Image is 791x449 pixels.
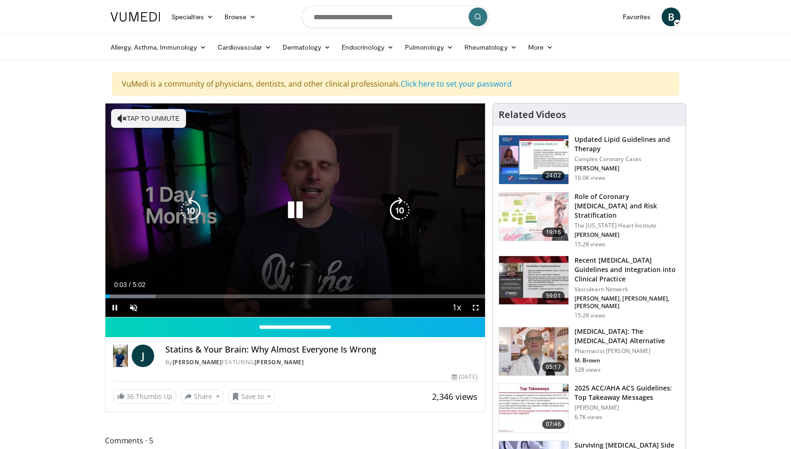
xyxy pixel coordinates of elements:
[499,383,680,433] a: 07:46 2025 ACC/AHA ACS Guidelines: Top Takeaway Messages [PERSON_NAME] 6.7K views
[302,6,489,28] input: Search topics, interventions
[432,391,478,402] span: 2,346 views
[399,38,459,57] a: Pulmonology
[111,109,186,128] button: Tap to unmute
[499,256,568,305] img: 87825f19-cf4c-4b91-bba1-ce218758c6bb.150x105_q85_crop-smart_upscale.jpg
[499,327,568,376] img: ce9609b9-a9bf-4b08-84dd-8eeb8ab29fc6.150x105_q85_crop-smart_upscale.jpg
[617,7,656,26] a: Favorites
[499,192,680,248] a: 19:16 Role of Coronary [MEDICAL_DATA] and Risk Stratification The [US_STATE] Heart Institute [PER...
[499,135,680,184] a: 24:02 Updated Lipid Guidelines and Therapy Complex Coronary Cases [PERSON_NAME] 16.0K views
[575,241,605,248] p: 15.2K views
[499,135,568,184] img: 77f671eb-9394-4acc-bc78-a9f077f94e00.150x105_q85_crop-smart_upscale.jpg
[219,7,262,26] a: Browse
[212,38,277,57] a: Cardiovascular
[575,135,680,154] h3: Updated Lipid Guidelines and Therapy
[452,373,477,381] div: [DATE]
[542,291,565,301] span: 59:01
[499,327,680,376] a: 05:17 [MEDICAL_DATA]: The [MEDICAL_DATA] Alternative Pharmacist [PERSON_NAME] M. Brown 528 views
[112,72,679,96] div: VuMedi is a community of physicians, dentists, and other clinical professionals.
[277,38,336,57] a: Dermatology
[129,281,131,288] span: /
[132,345,154,367] a: J
[114,281,127,288] span: 0:03
[542,362,565,372] span: 05:17
[575,383,680,402] h3: 2025 ACC/AHA ACS Guidelines: Top Takeaway Messages
[459,38,522,57] a: Rheumatology
[575,174,605,182] p: 16.0K views
[575,256,680,284] h3: Recent [MEDICAL_DATA] Guidelines and Integration into Clinical Practice
[575,413,602,421] p: 6.7K views
[111,12,160,22] img: VuMedi Logo
[542,228,565,237] span: 19:16
[105,103,485,317] video-js: Video Player
[113,389,177,404] a: 36 Thumbs Up
[466,298,485,317] button: Fullscreen
[133,281,145,288] span: 5:02
[575,347,680,355] p: Pharmacist [PERSON_NAME]
[575,295,680,310] p: [PERSON_NAME], [PERSON_NAME], [PERSON_NAME]
[401,79,512,89] a: Click here to set your password
[165,345,478,355] h4: Statins & Your Brain: Why Almost Everyone Is Wrong
[575,286,680,293] p: Vasculearn Network
[105,298,124,317] button: Pause
[575,192,680,220] h3: Role of Coronary [MEDICAL_DATA] and Risk Stratification
[499,109,566,120] h4: Related Videos
[124,298,143,317] button: Unmute
[254,358,304,366] a: [PERSON_NAME]
[172,358,222,366] a: [PERSON_NAME]
[575,327,680,346] h3: [MEDICAL_DATA]: The [MEDICAL_DATA] Alternative
[575,404,680,412] p: [PERSON_NAME]
[575,357,680,364] p: M. Brown
[522,38,559,57] a: More
[180,389,224,404] button: Share
[499,384,568,433] img: 369ac253-1227-4c00-b4e1-6e957fd240a8.150x105_q85_crop-smart_upscale.jpg
[105,434,485,447] span: Comments 5
[575,312,605,319] p: 15.2K views
[575,222,680,229] p: The [US_STATE] Heart Institute
[499,256,680,319] a: 59:01 Recent [MEDICAL_DATA] Guidelines and Integration into Clinical Practice Vasculearn Network ...
[662,7,680,26] a: B
[575,231,680,239] p: [PERSON_NAME]
[336,38,399,57] a: Endocrinology
[448,298,466,317] button: Playback Rate
[542,171,565,180] span: 24:02
[105,294,485,298] div: Progress Bar
[228,389,276,404] button: Save to
[499,192,568,241] img: 1efa8c99-7b8a-4ab5-a569-1c219ae7bd2c.150x105_q85_crop-smart_upscale.jpg
[575,165,680,172] p: [PERSON_NAME]
[105,38,212,57] a: Allergy, Asthma, Immunology
[165,358,478,367] div: By FEATURING
[113,345,128,367] img: Dr. Jordan Rennicke
[166,7,219,26] a: Specialties
[127,392,134,401] span: 36
[575,366,601,374] p: 528 views
[575,155,680,163] p: Complex Coronary Cases
[542,420,565,429] span: 07:46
